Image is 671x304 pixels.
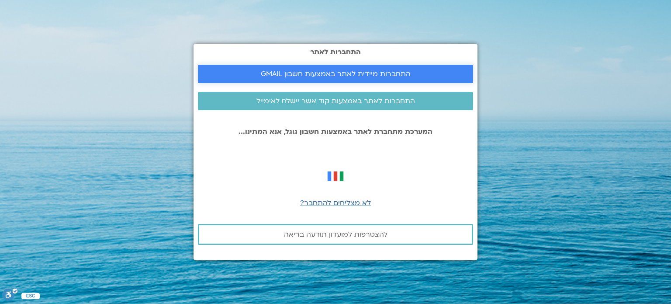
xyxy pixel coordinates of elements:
[300,198,371,208] a: לא מצליחים להתחבר?
[198,92,473,110] a: התחברות לאתר באמצעות קוד אשר יישלח לאימייל
[256,97,415,105] span: התחברות לאתר באמצעות קוד אשר יישלח לאימייל
[198,224,473,245] a: להצטרפות למועדון תודעה בריאה
[198,128,473,136] p: המערכת מתחברת לאתר באמצעות חשבון גוגל, אנא המתינו...
[261,70,411,78] span: התחברות מיידית לאתר באמצעות חשבון GMAIL
[198,65,473,83] a: התחברות מיידית לאתר באמצעות חשבון GMAIL
[198,48,473,56] h2: התחברות לאתר
[284,231,387,238] span: להצטרפות למועדון תודעה בריאה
